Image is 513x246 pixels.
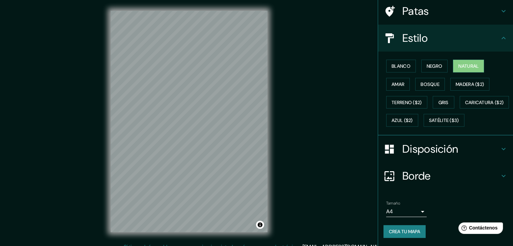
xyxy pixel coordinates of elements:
font: Crea tu mapa [389,228,420,235]
div: Estilo [378,25,513,52]
button: Negro [421,60,448,72]
button: Amar [386,78,410,91]
button: Azul ($2) [386,114,418,127]
button: Crea tu mapa [383,225,426,238]
button: Terreno ($2) [386,96,427,109]
button: Madera ($2) [450,78,489,91]
button: Caricatura ($2) [460,96,509,109]
button: Bosque [415,78,445,91]
font: Tamaño [386,201,400,206]
font: Blanco [392,63,410,69]
button: Blanco [386,60,416,72]
button: Natural [453,60,484,72]
iframe: Lanzador de widgets de ayuda [453,220,506,239]
div: Borde [378,162,513,189]
font: Madera ($2) [456,81,484,87]
font: Satélite ($3) [429,118,459,124]
font: Disposición [402,142,458,156]
font: Gris [438,99,449,105]
font: Amar [392,81,404,87]
font: Azul ($2) [392,118,413,124]
font: Caricatura ($2) [465,99,504,105]
font: Natural [458,63,479,69]
font: Negro [427,63,443,69]
button: Activar o desactivar atribución [256,221,264,229]
font: Estilo [402,31,428,45]
font: A4 [386,208,393,215]
button: Gris [433,96,454,109]
canvas: Mapa [111,11,267,232]
div: A4 [386,206,427,217]
font: Terreno ($2) [392,99,422,105]
font: Bosque [421,81,439,87]
font: Patas [402,4,429,18]
font: Borde [402,169,431,183]
div: Disposición [378,135,513,162]
button: Satélite ($3) [424,114,464,127]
